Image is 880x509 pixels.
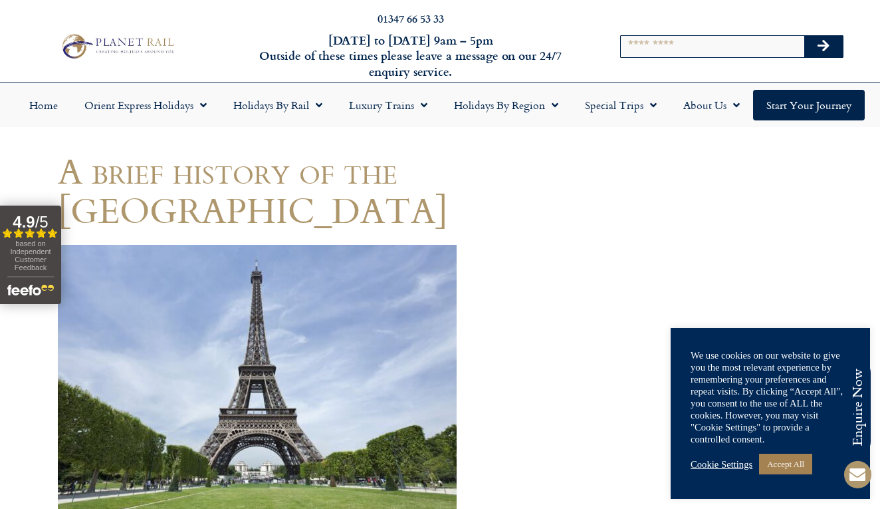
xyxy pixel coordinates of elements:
[220,90,336,120] a: Holidays by Rail
[691,349,850,445] div: We use cookies on our website to give you the most relevant experience by remembering your prefer...
[670,90,753,120] a: About Us
[378,11,444,26] a: 01347 66 53 33
[759,454,812,474] a: Accept All
[57,31,177,61] img: Planet Rail Train Holidays Logo
[7,90,873,120] nav: Menu
[336,90,441,120] a: Luxury Trains
[441,90,572,120] a: Holidays by Region
[238,33,584,79] h6: [DATE] to [DATE] 9am – 5pm Outside of these times please leave a message on our 24/7 enquiry serv...
[16,90,71,120] a: Home
[691,458,752,470] a: Cookie Settings
[58,151,556,230] h1: A brief history of the [GEOGRAPHIC_DATA]
[71,90,220,120] a: Orient Express Holidays
[753,90,865,120] a: Start your Journey
[804,36,843,57] button: Search
[572,90,670,120] a: Special Trips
